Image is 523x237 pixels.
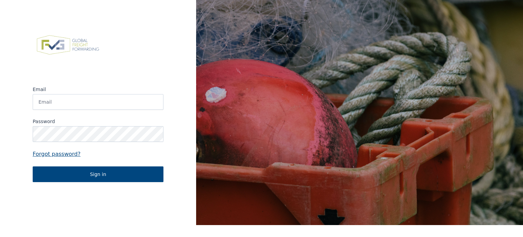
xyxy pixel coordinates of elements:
[33,150,163,158] a: Forgot password?
[33,166,163,182] button: Sign in
[33,94,163,110] input: Email
[33,31,103,59] img: FVG - Global freight forwarding
[33,86,163,93] label: Email
[33,118,163,125] label: Password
